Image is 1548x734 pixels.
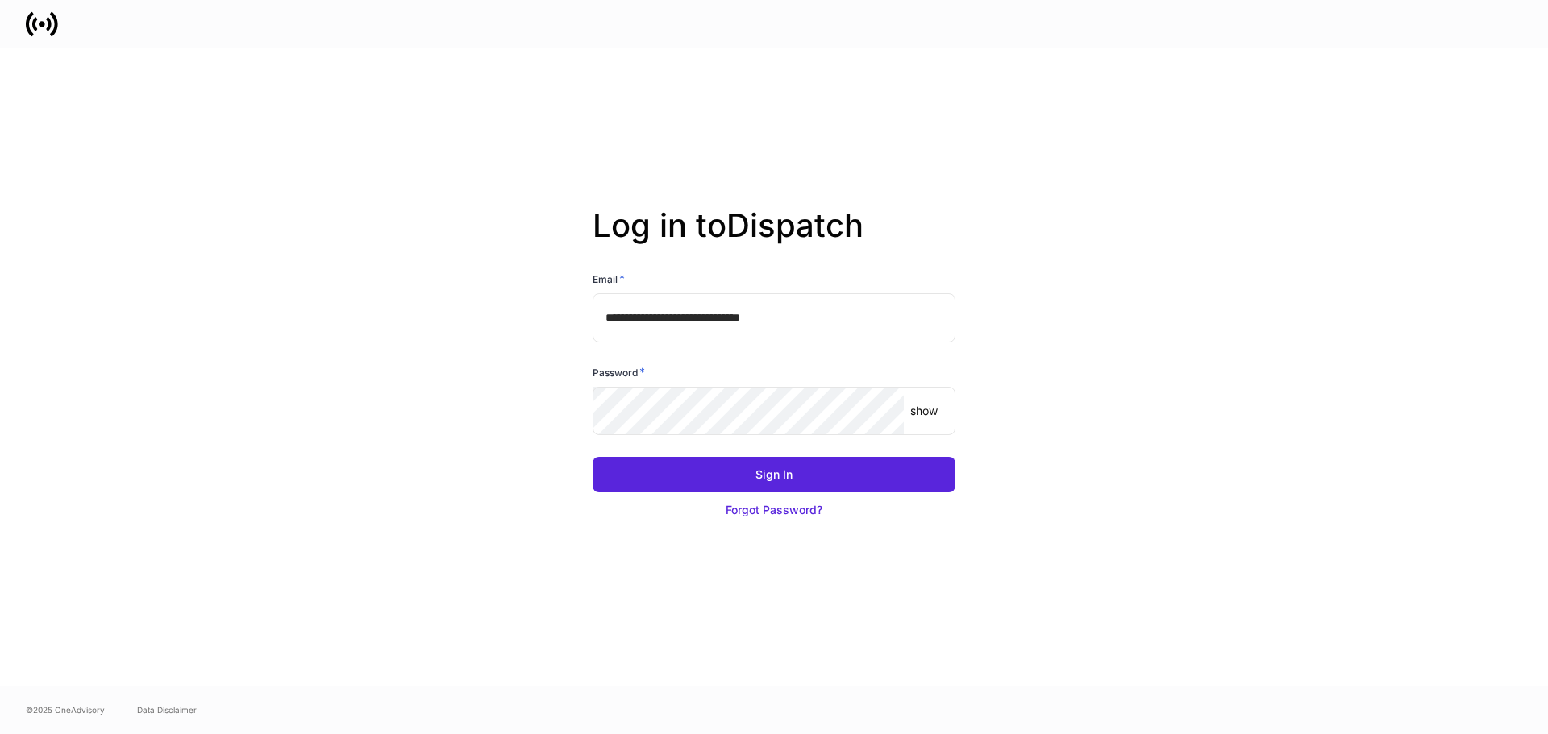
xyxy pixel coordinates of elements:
h6: Email [593,271,625,287]
div: Sign In [755,467,793,483]
a: Data Disclaimer [137,703,197,716]
button: Sign In [593,457,955,492]
span: © 2025 OneAdvisory [26,703,105,716]
div: Forgot Password? [726,502,822,518]
h6: Password [593,364,645,380]
button: Forgot Password? [593,492,955,528]
p: show [910,403,938,419]
h2: Log in to Dispatch [593,206,955,271]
